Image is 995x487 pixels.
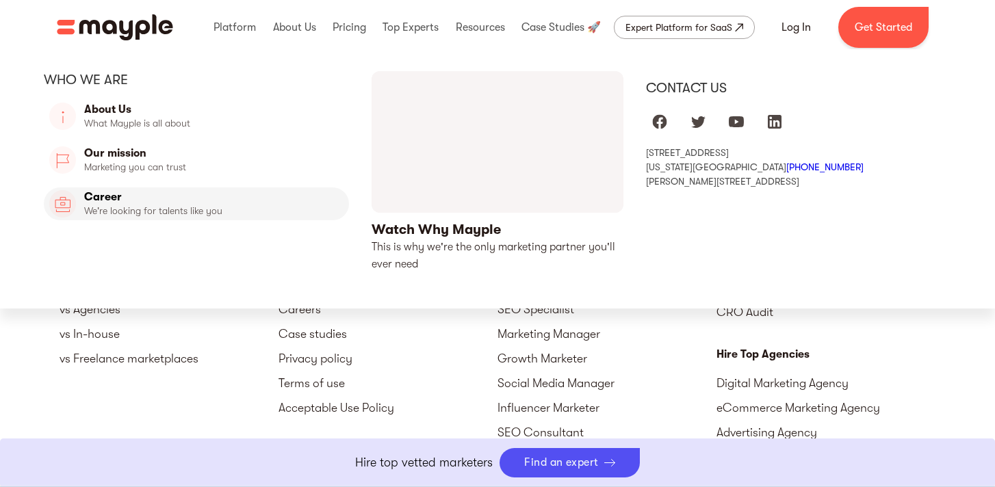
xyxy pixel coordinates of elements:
a: Careers [279,297,497,321]
a: vs Agencies [60,297,279,321]
a: Social Media Manager [497,371,716,395]
a: Expert Platform for SaaS [614,16,755,39]
a: Growth Marketer [497,346,716,371]
a: Privacy policy [279,346,497,371]
div: Find an expert [524,456,599,469]
a: eCommerce Marketing Agency [716,395,935,420]
a: Advertising Agency [716,420,935,445]
div: [STREET_ADDRESS] [US_STATE][GEOGRAPHIC_DATA] [PERSON_NAME][STREET_ADDRESS] [646,146,951,187]
a: Mayple at Facebook [646,108,673,135]
a: Acceptable Use Policy [279,395,497,420]
a: Case studies [279,321,497,346]
img: twitter logo [690,114,706,130]
a: vs Freelance marketplaces [60,346,279,371]
div: Who we are [44,71,349,89]
img: youtube logo [728,114,745,130]
img: facebook logo [651,114,668,130]
a: Marketing Manager [497,321,716,346]
img: linkedIn [766,114,783,130]
img: Mayple logo [57,14,173,40]
a: CRO Audit [716,300,935,324]
div: Pricing [329,5,370,49]
div: Resources [452,5,508,49]
a: [PHONE_NUMBER] [786,161,864,172]
div: Platform [210,5,259,49]
a: Mayple at LinkedIn [761,108,788,135]
a: SEO Consultant [497,420,716,445]
a: Get Started [838,7,929,48]
a: Mayple at Youtube [723,108,750,135]
a: SEO Specialist [497,297,716,321]
a: Digital Marketing Agency [716,371,935,395]
a: Influencer Marketer [497,395,716,420]
div: Hire Top Agencies [716,346,935,363]
a: vs In-house [60,321,279,346]
div: About Us [270,5,320,49]
a: Mayple at Twitter [684,108,712,135]
iframe: Chat Widget [749,328,995,487]
div: Top Experts [379,5,442,49]
a: Terms of use [279,371,497,395]
a: open lightbox [372,71,623,273]
a: Log In [765,11,827,44]
div: Expert Platform for SaaS [625,19,732,36]
div: Contact us [646,79,951,97]
p: Hire top vetted marketers [355,453,493,472]
a: home [57,14,173,40]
